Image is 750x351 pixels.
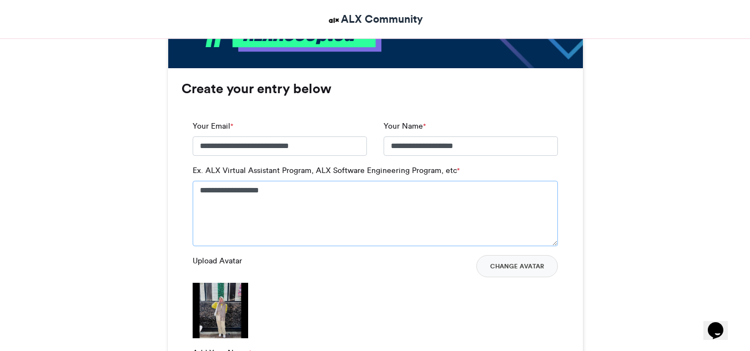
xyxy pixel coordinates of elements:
label: Ex. ALX Virtual Assistant Program, ALX Software Engineering Program, etc [193,165,460,176]
a: ALX Community [327,11,423,27]
img: 1758550282.284-b2dcae4267c1926e4edbba7f5065fdc4d8f11412.png [193,283,248,338]
img: ALX Community [327,13,341,27]
iframe: chat widget [703,307,739,340]
label: Your Email [193,120,233,132]
label: Your Name [384,120,426,132]
button: Change Avatar [476,255,558,277]
label: Upload Avatar [193,255,242,267]
h3: Create your entry below [182,82,569,95]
